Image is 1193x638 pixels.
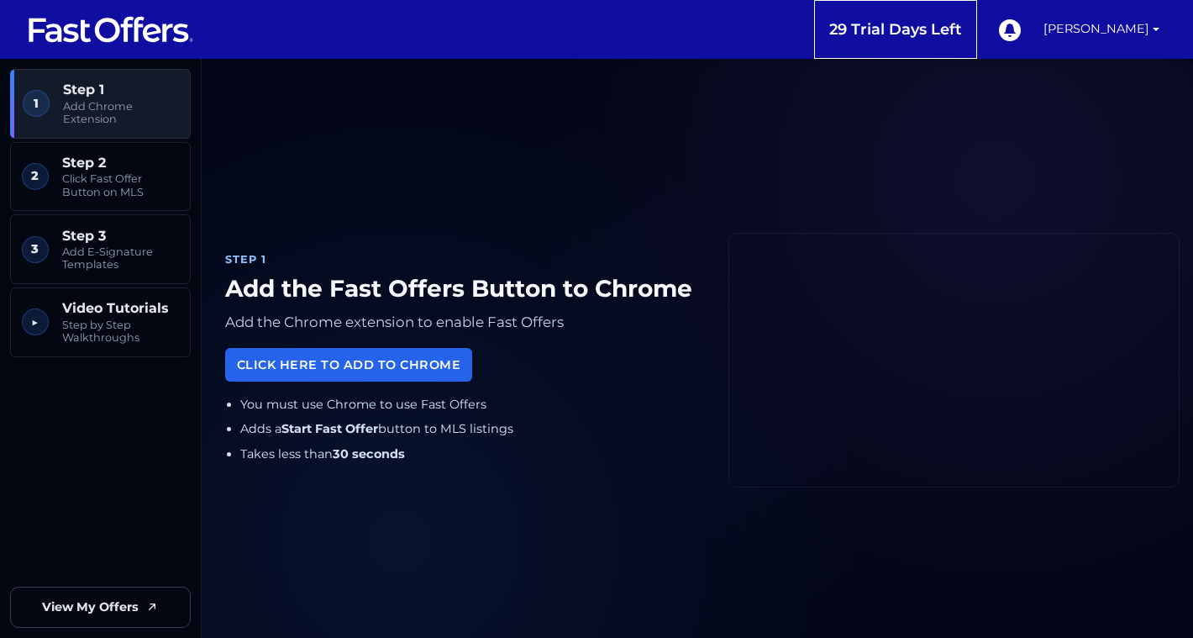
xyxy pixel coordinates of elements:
[10,287,191,357] a: ▶︎ Video Tutorials Step by Step Walkthroughs
[62,245,179,272] span: Add E-Signature Templates
[62,300,179,316] span: Video Tutorials
[22,236,49,263] span: 3
[240,395,702,414] li: You must use Chrome to use Fast Offers
[23,90,50,117] span: 1
[815,11,976,49] a: 29 Trial Days Left
[22,308,49,335] span: ▶︎
[63,82,179,98] span: Step 1
[225,310,702,335] p: Add the Chrome extension to enable Fast Offers
[281,421,378,436] strong: Start Fast Offer
[62,155,179,171] span: Step 2
[225,251,702,268] div: Step 1
[10,587,191,628] a: View My Offers
[729,234,1179,486] iframe: Fast Offers Chrome Extension
[10,142,191,212] a: 2 Step 2 Click Fast Offer Button on MLS
[42,598,139,617] span: View My Offers
[240,419,702,439] li: Adds a button to MLS listings
[10,214,191,284] a: 3 Step 3 Add E-Signature Templates
[240,445,702,464] li: Takes less than
[63,100,179,126] span: Add Chrome Extension
[62,228,179,244] span: Step 3
[62,172,179,198] span: Click Fast Offer Button on MLS
[10,69,191,139] a: 1 Step 1 Add Chrome Extension
[22,163,49,190] span: 2
[333,446,405,461] strong: 30 seconds
[225,275,702,303] h1: Add the Fast Offers Button to Chrome
[225,348,472,381] a: Click Here to Add to Chrome
[62,319,179,345] span: Step by Step Walkthroughs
